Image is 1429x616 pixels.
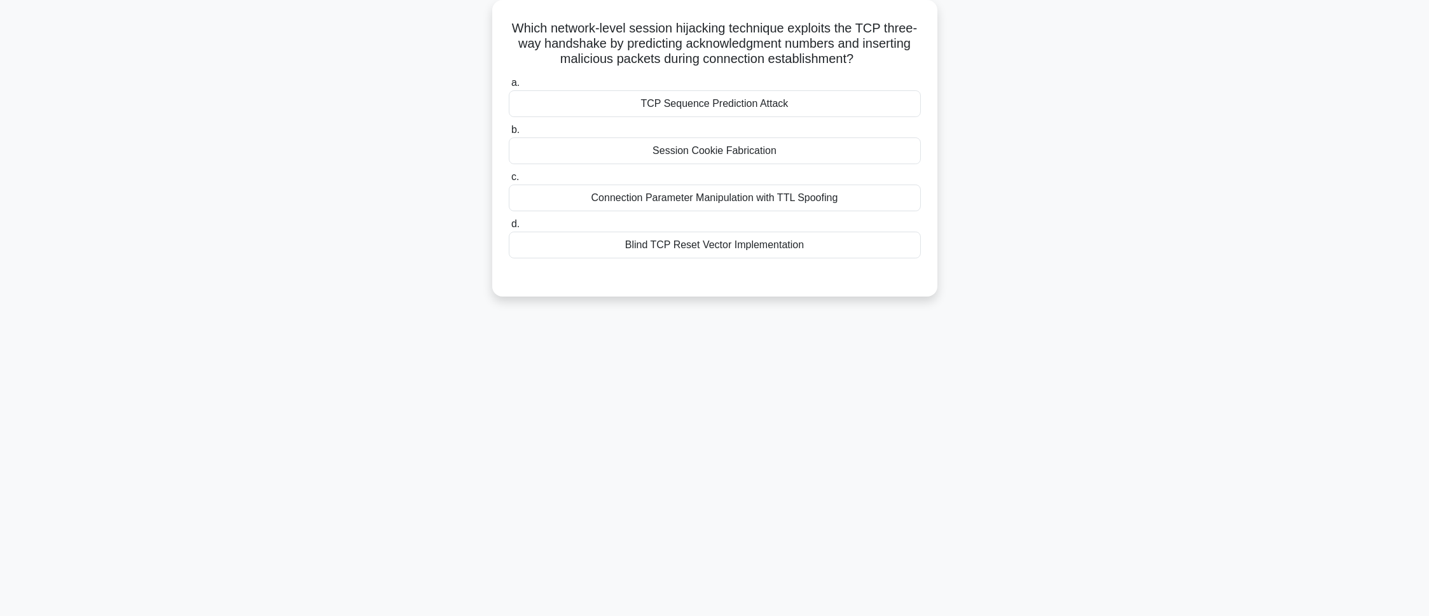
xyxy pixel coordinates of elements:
[509,90,921,117] div: TCP Sequence Prediction Attack
[511,77,520,88] span: a.
[507,20,922,67] h5: Which network-level session hijacking technique exploits the TCP three-way handshake by predictin...
[511,171,519,182] span: c.
[509,185,921,211] div: Connection Parameter Manipulation with TTL Spoofing
[509,137,921,164] div: Session Cookie Fabrication
[511,218,520,229] span: d.
[511,124,520,135] span: b.
[509,232,921,258] div: Blind TCP Reset Vector Implementation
